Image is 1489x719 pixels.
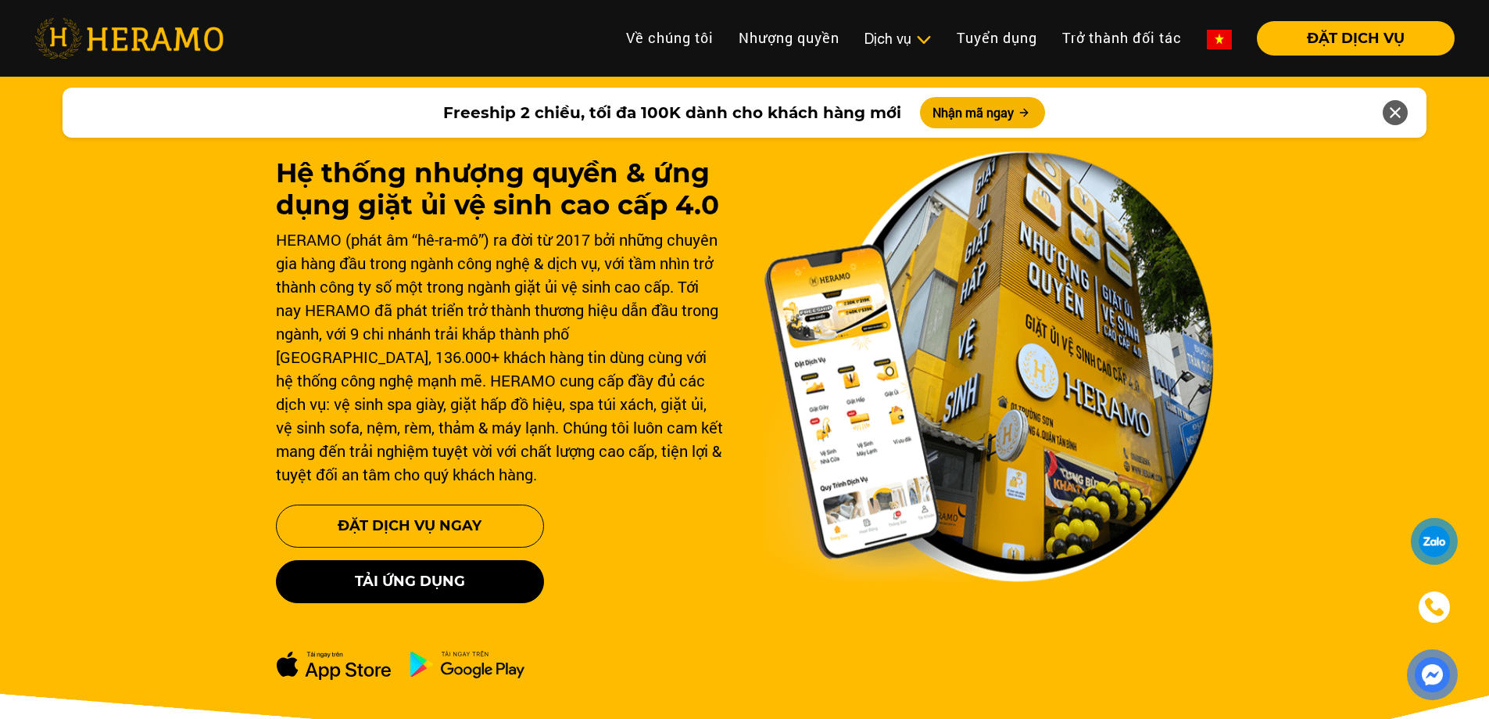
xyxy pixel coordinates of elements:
[1050,21,1194,55] a: Trở thành đối tác
[1207,30,1232,49] img: vn-flag.png
[920,97,1045,128] button: Nhận mã ngay
[1413,586,1455,628] a: phone-icon
[764,151,1214,583] img: banner
[276,650,392,681] img: apple-dowload
[34,18,224,59] img: heramo-logo.png
[726,21,852,55] a: Nhượng quyền
[276,228,726,486] div: HERAMO (phát âm “hê-ra-mô”) ra đời từ 2017 bởi những chuyên gia hàng đầu trong ngành công nghệ & ...
[614,21,726,55] a: Về chúng tôi
[1426,599,1443,616] img: phone-icon
[944,21,1050,55] a: Tuyển dụng
[443,101,901,124] span: Freeship 2 chiều, tối đa 100K dành cho khách hàng mới
[864,28,932,49] div: Dịch vụ
[276,157,726,221] h1: Hệ thống nhượng quyền & ứng dụng giặt ủi vệ sinh cao cấp 4.0
[1244,31,1455,45] a: ĐẶT DỊCH VỤ
[276,560,544,603] button: Tải ứng dụng
[276,505,544,548] button: Đặt Dịch Vụ Ngay
[410,650,525,678] img: ch-dowload
[915,32,932,48] img: subToggleIcon
[1257,21,1455,56] button: ĐẶT DỊCH VỤ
